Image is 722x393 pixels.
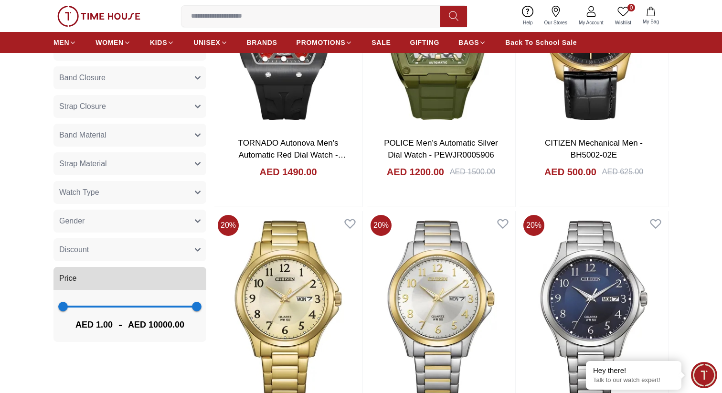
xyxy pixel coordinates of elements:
span: MEN [53,38,69,47]
button: Band Closure [53,66,206,89]
p: Talk to our watch expert! [593,376,674,384]
a: BRANDS [247,34,277,51]
a: TORNADO Autonova Men's Automatic Red Dial Watch - T24302-XSBB [238,138,346,172]
a: KIDS [150,34,174,51]
span: Watch Type [59,187,99,198]
span: PROMOTIONS [297,38,346,47]
button: Gender [53,210,206,233]
div: AED 1500.00 [450,166,495,178]
a: 0Wishlist [609,4,637,28]
a: WOMEN [96,34,131,51]
span: AED 1.00 [75,318,113,331]
a: GIFTING [410,34,439,51]
span: Help [519,19,537,26]
span: BAGS [458,38,479,47]
span: Strap Material [59,158,107,170]
span: - [113,317,128,332]
a: UNISEX [193,34,227,51]
span: 0 [627,4,635,11]
span: UNISEX [193,38,220,47]
div: AED 625.00 [602,166,643,178]
span: BRANDS [247,38,277,47]
img: ... [57,6,140,27]
button: Watch Type [53,181,206,204]
span: 20 % [218,215,239,236]
a: Help [517,4,539,28]
span: Wishlist [611,19,635,26]
a: PROMOTIONS [297,34,353,51]
a: POLICE Men's Automatic Silver Dial Watch - PEWJR0005906 [384,138,498,160]
button: My Bag [637,5,665,27]
span: Gender [59,215,85,227]
span: My Account [575,19,607,26]
span: AED 10000.00 [128,318,184,331]
span: My Bag [639,18,663,25]
button: Strap Material [53,152,206,175]
span: GIFTING [410,38,439,47]
h4: AED 500.00 [544,165,596,179]
h4: AED 1490.00 [259,165,317,179]
div: Chat Widget [691,362,717,388]
button: Price [53,267,206,290]
span: Band Material [59,129,106,141]
span: Band Closure [59,72,106,84]
span: SALE [372,38,391,47]
a: BAGS [458,34,486,51]
a: CITIZEN Mechanical Men - BH5002-02E [545,138,643,160]
a: Our Stores [539,4,573,28]
a: Back To School Sale [505,34,577,51]
span: Strap Closure [59,101,106,112]
a: MEN [53,34,76,51]
span: WOMEN [96,38,124,47]
span: Back To School Sale [505,38,577,47]
span: 20 % [523,215,544,236]
a: SALE [372,34,391,51]
span: 20 % [371,215,392,236]
button: Strap Closure [53,95,206,118]
button: Discount [53,238,206,261]
button: Band Material [53,124,206,147]
span: Discount [59,244,89,255]
span: Price [59,273,76,284]
span: KIDS [150,38,167,47]
div: Hey there! [593,366,674,375]
h4: AED 1200.00 [387,165,444,179]
span: Our Stores [541,19,571,26]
